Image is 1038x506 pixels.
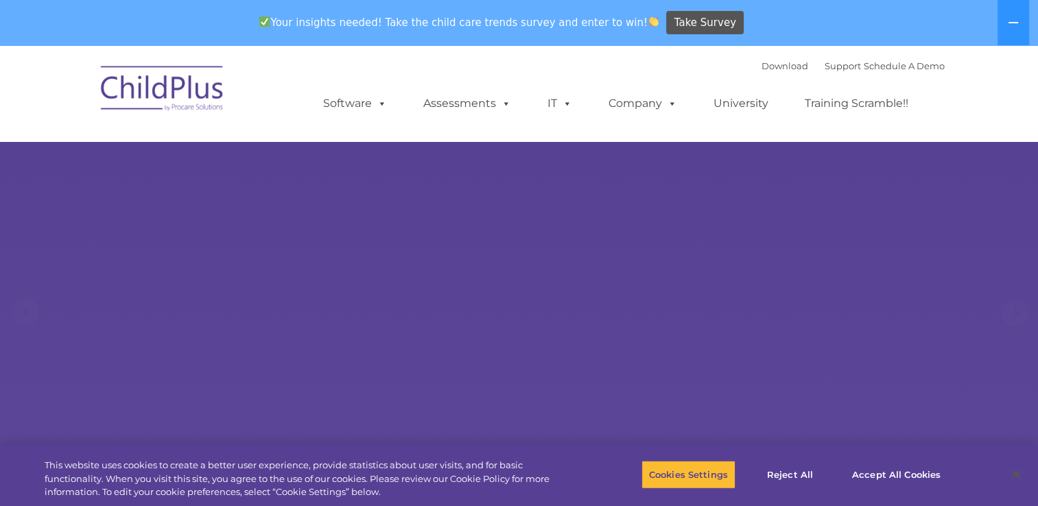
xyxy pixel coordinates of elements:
a: Company [595,90,691,117]
div: This website uses cookies to create a better user experience, provide statistics about user visit... [45,459,571,499]
span: Take Survey [674,11,736,35]
button: Close [1001,459,1031,490]
a: IT [534,90,586,117]
img: ChildPlus by Procare Solutions [94,56,231,125]
a: Take Survey [666,11,744,35]
span: Phone number [191,147,249,157]
img: 👏 [648,16,659,27]
button: Reject All [747,460,833,489]
span: Your insights needed! Take the child care trends survey and enter to win! [254,9,665,36]
button: Accept All Cookies [845,460,948,489]
font: | [762,60,945,71]
span: Last name [191,91,233,101]
a: University [700,90,782,117]
a: Software [309,90,401,117]
a: Schedule A Demo [864,60,945,71]
a: Assessments [410,90,525,117]
button: Cookies Settings [641,460,735,489]
a: Training Scramble!! [791,90,922,117]
a: Download [762,60,808,71]
a: Support [825,60,861,71]
img: ✅ [259,16,270,27]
